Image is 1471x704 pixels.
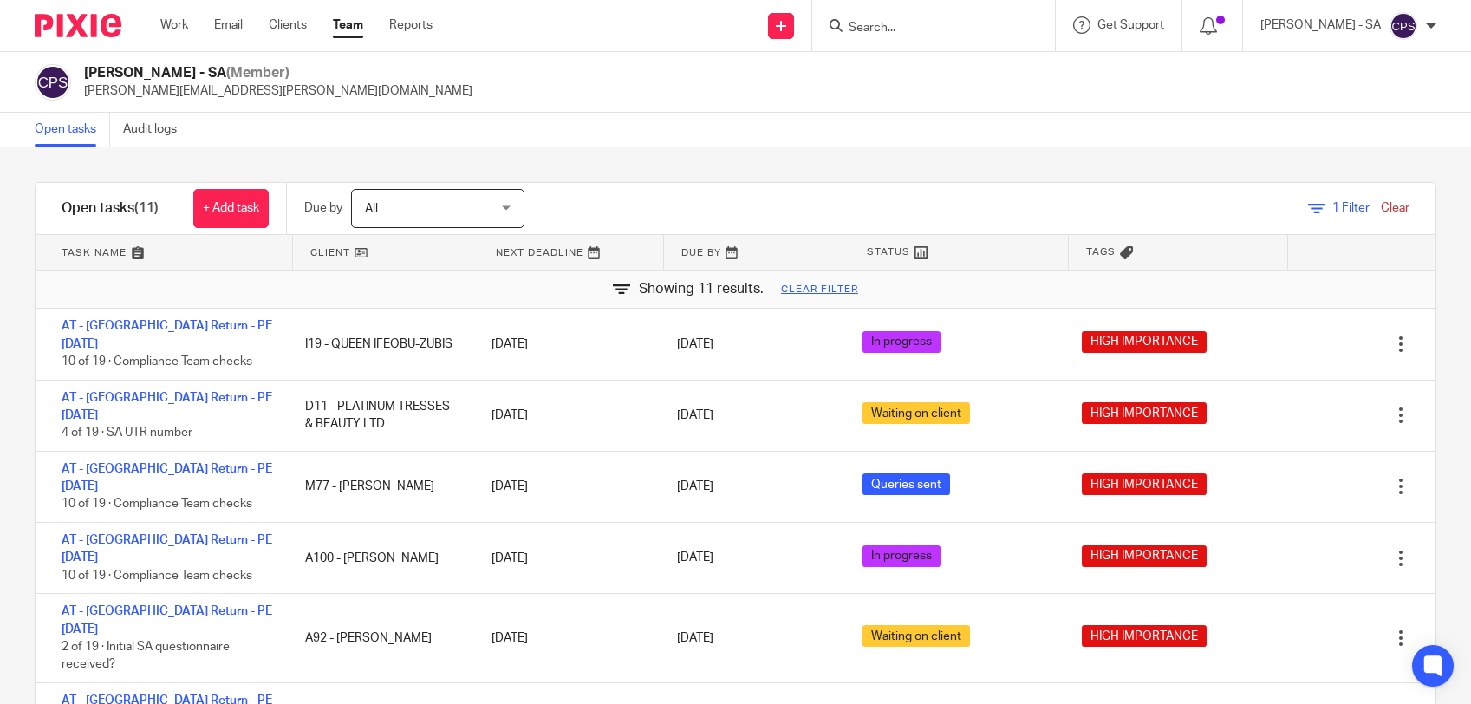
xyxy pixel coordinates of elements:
span: [DATE] [677,409,713,421]
a: Open tasks [35,113,110,147]
img: svg%3E [35,64,71,101]
span: In progress [862,545,941,567]
span: Queries sent [862,473,950,495]
span: HIGH IMPORTANCE [1082,331,1207,353]
a: Work [160,16,188,34]
p: Due by [304,199,342,217]
a: Clear filter [781,283,858,297]
span: 1 [1332,202,1339,214]
div: [DATE] [474,327,660,362]
span: HIGH IMPORTANCE [1082,473,1207,495]
span: Get Support [1097,19,1164,31]
span: 10 of 19 · Compliance Team checks [62,355,252,368]
img: Pixie [35,14,121,37]
span: Status [867,244,910,259]
span: Waiting on client [862,625,970,647]
a: AT - [GEOGRAPHIC_DATA] Return - PE [DATE] [62,463,272,492]
h1: Open tasks [62,199,159,218]
span: Showing 11 results. [639,279,764,299]
span: All [365,203,378,215]
div: I19 - QUEEN IFEOBU-ZUBIS [288,327,473,362]
div: A92 - [PERSON_NAME] [288,621,473,655]
div: D11 - PLATINUM TRESSES & BEAUTY LTD [288,389,473,442]
input: Search [847,21,1003,36]
a: Reports [389,16,433,34]
span: Filter [1332,202,1370,214]
span: In progress [862,331,941,353]
a: Email [214,16,243,34]
p: [PERSON_NAME] - SA [1260,16,1381,34]
a: AT - [GEOGRAPHIC_DATA] Return - PE [DATE] [62,392,272,421]
h2: [PERSON_NAME] - SA [84,64,472,82]
a: AT - [GEOGRAPHIC_DATA] Return - PE [DATE] [62,534,272,564]
span: HIGH IMPORTANCE [1082,545,1207,567]
span: Waiting on client [862,402,970,424]
span: Tags [1086,244,1116,259]
span: 2 of 19 · Initial SA questionnaire received? [62,641,230,671]
img: svg%3E [1390,12,1417,40]
div: [DATE] [474,541,660,576]
div: A100 - [PERSON_NAME] [288,541,473,576]
a: Team [333,16,363,34]
div: [DATE] [474,621,660,655]
a: Audit logs [123,113,190,147]
div: [DATE] [474,469,660,504]
span: 4 of 19 · SA UTR number [62,427,192,440]
span: (11) [134,201,159,215]
span: HIGH IMPORTANCE [1082,625,1207,647]
span: HIGH IMPORTANCE [1082,402,1207,424]
a: Clients [269,16,307,34]
p: [PERSON_NAME][EMAIL_ADDRESS][PERSON_NAME][DOMAIN_NAME] [84,82,472,100]
span: 10 of 19 · Compliance Team checks [62,499,252,511]
a: + Add task [193,189,269,228]
span: [DATE] [677,480,713,492]
a: AT - [GEOGRAPHIC_DATA] Return - PE [DATE] [62,605,272,635]
a: Clear [1381,202,1409,214]
span: [DATE] [677,632,713,644]
span: [DATE] [677,338,713,350]
span: (Member) [226,66,290,80]
div: M77 - [PERSON_NAME] [288,469,473,504]
div: [DATE] [474,398,660,433]
span: [DATE] [677,552,713,564]
a: AT - [GEOGRAPHIC_DATA] Return - PE [DATE] [62,320,272,349]
span: 10 of 19 · Compliance Team checks [62,570,252,582]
